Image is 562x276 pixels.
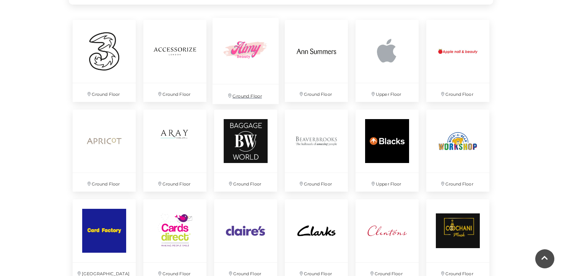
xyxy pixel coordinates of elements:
p: Ground Floor [214,173,277,192]
p: Ground Floor [426,83,489,102]
a: Ground Floor [140,106,210,195]
p: Ground Floor [285,83,348,102]
p: Ground Floor [285,173,348,192]
a: Ground Floor [210,106,281,195]
a: Ground Floor [208,14,283,108]
p: Ground Floor [143,83,206,102]
a: Ground Floor [140,16,210,106]
p: Ground Floor [426,173,489,192]
a: Ground Floor [69,106,140,195]
p: Upper Floor [356,173,419,192]
p: Ground Floor [143,173,206,192]
p: Ground Floor [73,173,136,192]
a: Ground Floor [281,16,352,106]
a: Ground Floor [281,106,352,195]
p: Ground Floor [213,84,279,104]
p: Ground Floor [73,83,136,102]
a: Ground Floor [422,16,493,106]
a: Ground Floor [422,106,493,195]
p: Upper Floor [356,83,419,102]
a: Upper Floor [352,106,422,195]
a: Ground Floor [69,16,140,106]
a: Upper Floor [352,16,422,106]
